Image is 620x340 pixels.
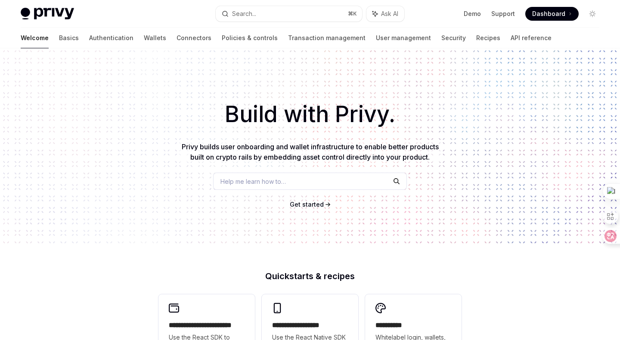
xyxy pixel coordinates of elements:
a: API reference [511,28,552,48]
h1: Build with Privy. [14,98,606,131]
a: Recipes [476,28,500,48]
a: Authentication [89,28,133,48]
a: Basics [59,28,79,48]
button: Search...⌘K [216,6,362,22]
button: Ask AI [366,6,404,22]
a: Welcome [21,28,49,48]
a: Transaction management [288,28,366,48]
a: Dashboard [525,7,579,21]
a: Security [441,28,466,48]
div: Search... [232,9,256,19]
a: Wallets [144,28,166,48]
span: Get started [290,201,324,208]
a: Support [491,9,515,18]
a: User management [376,28,431,48]
span: Ask AI [381,9,398,18]
span: ⌘ K [348,10,357,17]
a: Connectors [177,28,211,48]
a: Demo [464,9,481,18]
h2: Quickstarts & recipes [158,272,462,280]
button: Toggle dark mode [586,7,599,21]
img: light logo [21,8,74,20]
span: Dashboard [532,9,565,18]
span: Help me learn how to… [220,177,286,186]
a: Policies & controls [222,28,278,48]
a: Get started [290,200,324,209]
span: Privy builds user onboarding and wallet infrastructure to enable better products built on crypto ... [182,142,439,161]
